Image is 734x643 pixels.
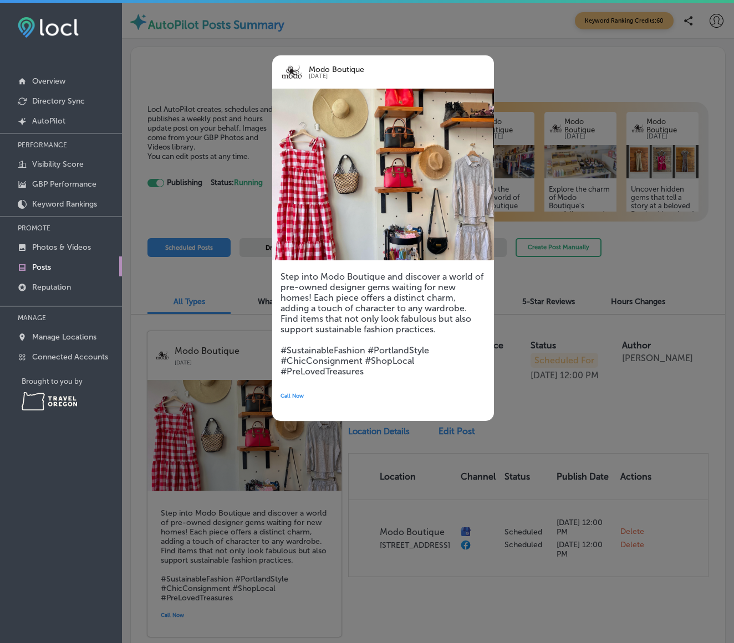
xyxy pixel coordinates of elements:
p: Modo Boutique [309,66,463,73]
p: Brought to you by [22,377,122,385]
p: Connected Accounts [32,352,108,362]
img: Travel Oregon [22,392,77,410]
p: Reputation [32,282,71,292]
p: Keyword Rankings [32,199,97,209]
p: Overview [32,76,65,86]
p: [DATE] [309,73,463,80]
p: Photos & Videos [32,243,91,252]
img: logo [281,61,303,83]
p: GBP Performance [32,179,96,189]
h5: Step into Modo Boutique and discover a world of pre-owned designer gems waiting for new homes! Ea... [281,271,486,377]
p: AutoPilot [32,116,65,126]
img: 1741847227b9a4d0bd-dcfc-450c-b683-bd8f74056f09_2025-03-12.png [272,89,494,260]
p: Manage Locations [32,332,96,342]
p: Directory Sync [32,96,85,106]
p: Posts [32,263,51,272]
p: Visibility Score [32,160,84,169]
span: Call Now [281,393,304,399]
img: fda3e92497d09a02dc62c9cd864e3231.png [18,17,79,38]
